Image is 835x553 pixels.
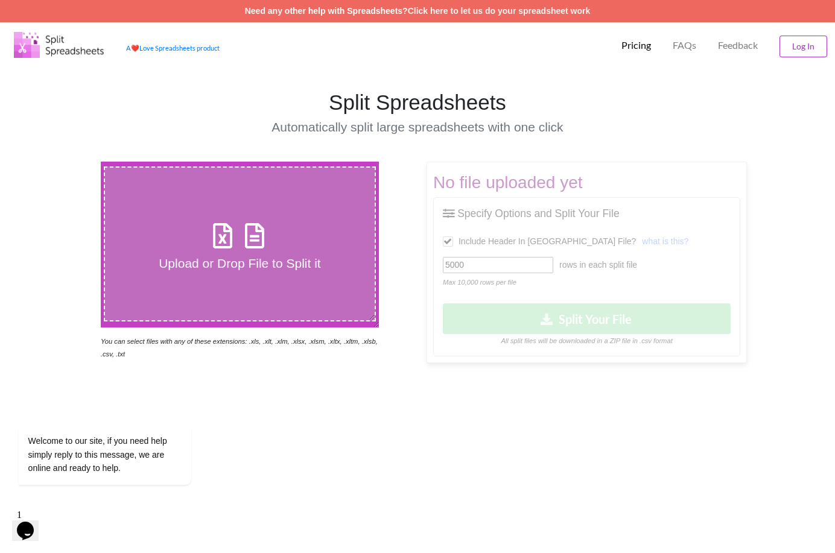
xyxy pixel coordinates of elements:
span: Feedback [718,40,758,50]
i: You can select files with any of these extensions: .xls, .xlt, .xlm, .xlsx, .xlsm, .xltx, .xltm, ... [101,338,378,358]
p: Pricing [621,39,651,52]
iframe: chat widget [12,505,51,541]
h4: Automatically split large spreadsheets with one click [213,119,621,134]
img: Logo.png [14,32,104,58]
button: Log In [779,36,827,57]
h4: Upload or Drop File to Split it [105,256,375,271]
p: FAQs [673,39,696,52]
iframe: chat widget [12,315,229,499]
a: Click here to let us do your spreadsheet work [408,6,591,16]
a: AheartLove Spreadsheets product [126,44,220,52]
h1: Split Spreadsheets [213,90,621,115]
span: heart [131,44,139,52]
